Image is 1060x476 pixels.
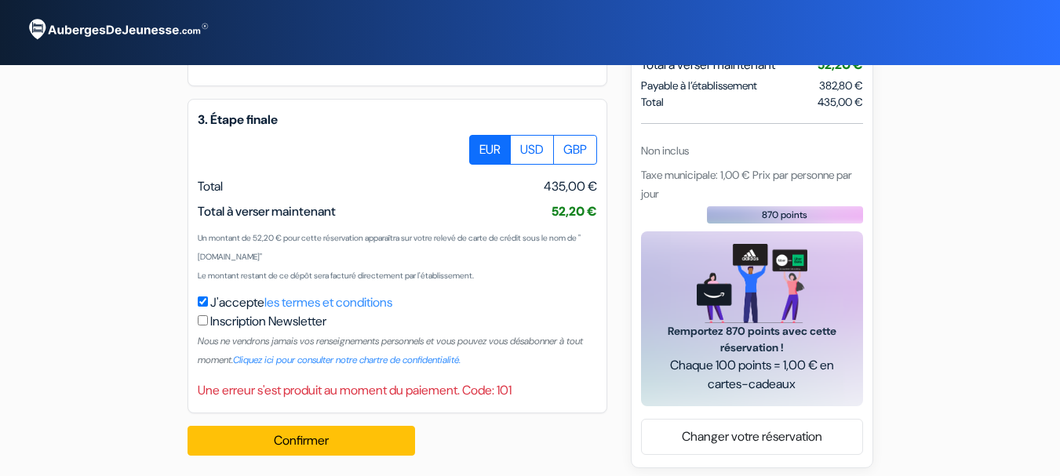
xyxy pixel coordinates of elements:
[510,135,554,165] label: USD
[233,354,461,366] a: Cliquez ici pour consulter notre chartre de confidentialité.
[641,78,757,94] span: Payable à l’établissement
[544,177,597,196] span: 435,00 €
[188,426,415,456] button: Confirmer
[198,112,597,127] h5: 3. Étape finale
[641,168,852,201] span: Taxe municipale: 1,00 € Prix par personne par jour
[660,356,844,394] span: Chaque 100 points = 1,00 € en cartes-cadeaux
[641,56,775,74] span: Total à verser maintenant
[642,422,862,452] a: Changer votre réservation
[697,244,807,323] img: gift_card_hero_new.png
[553,135,597,165] label: GBP
[264,294,392,311] a: les termes et conditions
[552,203,597,220] span: 52,20 €
[19,9,215,51] img: AubergesDeJeunesse.com
[641,143,863,159] div: Non inclus
[210,312,326,331] label: Inscription Newsletter
[198,381,597,400] div: Une erreur s'est produit au moment du paiement. Code: 101
[198,271,474,281] small: Le montant restant de ce dépôt sera facturé directement par l'établissement.
[470,135,597,165] div: Basic radio toggle button group
[198,233,581,262] small: Un montant de 52,20 € pour cette réservation apparaîtra sur votre relevé de carte de crédit sous ...
[198,178,223,194] span: Total
[198,203,336,220] span: Total à verser maintenant
[818,94,863,111] span: 435,00 €
[469,135,511,165] label: EUR
[641,94,664,111] span: Total
[762,208,807,222] span: 870 points
[660,323,844,356] span: Remportez 870 points avec cette réservation !
[819,78,863,93] span: 382,80 €
[210,293,392,312] label: J'accepte
[198,335,583,366] small: Nous ne vendrons jamais vos renseignements personnels et vous pouvez vous désabonner à tout moment.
